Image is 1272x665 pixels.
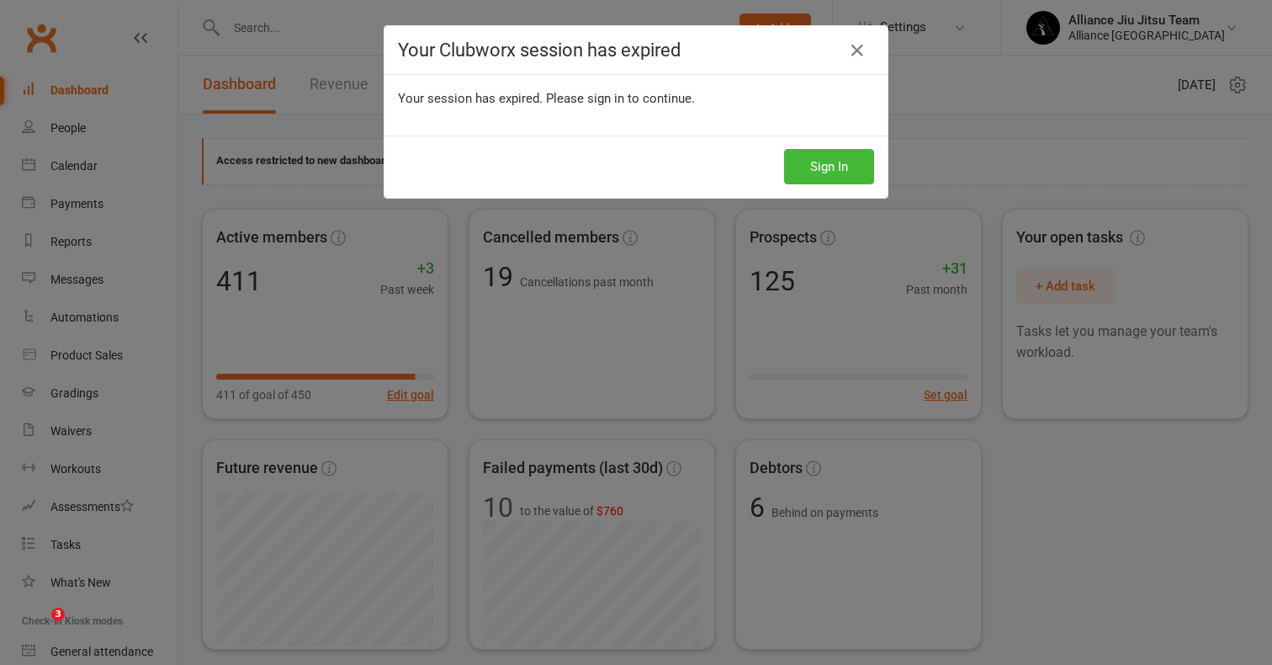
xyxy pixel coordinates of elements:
[784,149,874,184] button: Sign In
[17,608,57,648] iframe: Intercom live chat
[398,91,695,106] span: Your session has expired. Please sign in to continue.
[398,40,874,61] h4: Your Clubworx session has expired
[51,608,65,621] span: 3
[844,37,871,64] a: Close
